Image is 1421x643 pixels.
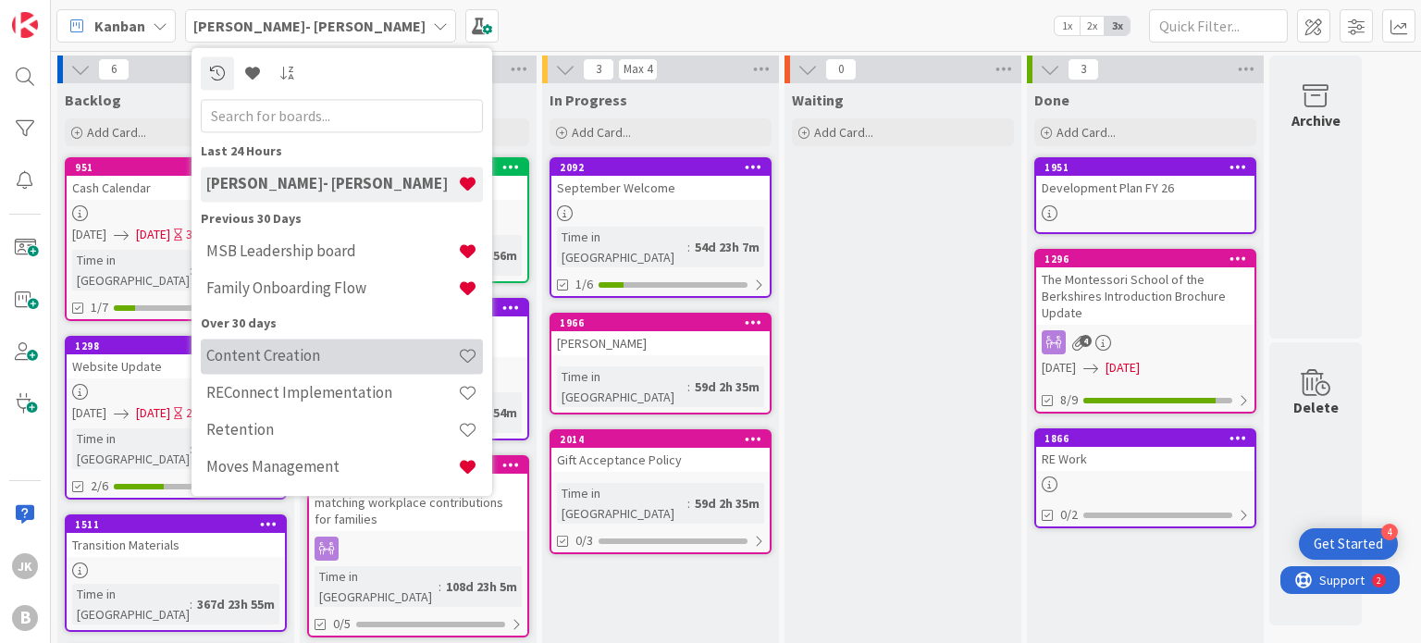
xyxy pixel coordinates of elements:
div: 1296 [1044,253,1254,266]
div: 1966 [560,316,770,329]
div: 1866 [1036,430,1254,447]
div: Time in [GEOGRAPHIC_DATA] [72,428,190,469]
h4: Family Onboarding Flow [206,279,458,298]
div: Time in [GEOGRAPHIC_DATA] [557,366,687,407]
span: : [190,594,192,614]
div: 2092 [560,161,770,174]
span: 8/9 [1060,390,1078,410]
span: 6 [98,58,130,80]
h4: Retention [206,421,458,439]
span: [DATE] [136,403,170,423]
span: [DATE] [1042,358,1076,377]
span: : [687,377,690,397]
div: 1951 [1036,159,1254,176]
div: 2 [96,7,101,22]
b: [PERSON_NAME]- [PERSON_NAME] [193,17,426,35]
span: 3 [583,58,614,80]
span: Add Card... [1056,124,1116,141]
div: 2M [186,403,202,423]
h4: Moves Management [206,458,458,476]
span: 0/3 [575,531,593,550]
div: RE Work [1036,447,1254,471]
div: 54d 23h 7m [690,237,764,257]
span: Backlog [65,91,121,109]
div: [PERSON_NAME] [551,331,770,355]
div: 1298Website Update [67,338,285,378]
div: Cash Calendar [67,176,285,200]
span: [DATE] [72,225,106,244]
span: 0 [825,58,857,80]
div: 1511 [75,518,285,531]
div: JK [12,553,38,579]
span: 3 [1068,58,1099,80]
span: 1/6 [575,275,593,294]
span: [DATE] [72,403,106,423]
h4: MSB Leadership board [206,242,458,261]
div: Website Update [67,354,285,378]
div: Time in [GEOGRAPHIC_DATA] [557,483,687,524]
div: 1951 [1044,161,1254,174]
span: In Progress [550,91,627,109]
div: 2014 [551,431,770,448]
input: Search for boards... [201,99,483,132]
span: Support [39,3,84,25]
div: 367d 23h 55m [192,594,279,614]
div: 1511 [67,516,285,533]
div: 1298 [67,338,285,354]
input: Quick Filter... [1149,9,1288,43]
div: 951 [75,161,285,174]
div: The Montessori School of the Berkshires Introduction Brochure Update [1036,267,1254,325]
div: 2014Gift Acceptance Policy [551,431,770,472]
div: Development Plan FY 26 [1036,176,1254,200]
div: Delete [1293,396,1339,418]
div: We have updated knowledge of matching workplace contributions for families [309,474,527,531]
div: Max 4 [624,65,652,74]
div: 1966[PERSON_NAME] [551,315,770,355]
div: Over 30 days [201,314,483,333]
span: : [439,576,441,597]
div: 2092September Welcome [551,159,770,200]
div: 4 [1381,524,1398,540]
div: Open Get Started checklist, remaining modules: 4 [1299,528,1398,560]
div: 951 [67,159,285,176]
span: Add Card... [87,124,146,141]
div: Time in [GEOGRAPHIC_DATA] [557,227,687,267]
span: Kanban [94,15,145,37]
h4: REConnect Implementation [206,384,458,402]
span: 4 [1080,335,1092,347]
span: Done [1034,91,1069,109]
span: 0/2 [1060,505,1078,525]
div: Previous 30 Days [201,209,483,229]
span: : [687,237,690,257]
span: 1/7 [91,298,108,317]
div: 1966 [551,315,770,331]
div: 1866RE Work [1036,430,1254,471]
div: Time in [GEOGRAPHIC_DATA] [315,566,439,607]
div: Transition Materials [67,533,285,557]
span: Add Card... [572,124,631,141]
div: Time in [GEOGRAPHIC_DATA] [72,584,190,624]
span: 1x [1055,17,1080,35]
div: 1511Transition Materials [67,516,285,557]
div: Archive [1291,109,1341,131]
div: 951Cash Calendar [67,159,285,200]
div: 1298 [75,340,285,352]
div: Get Started [1314,535,1383,553]
span: 2x [1080,17,1105,35]
div: 1866 [1044,432,1254,445]
div: Time in [GEOGRAPHIC_DATA] [72,250,190,291]
span: : [687,493,690,513]
div: 1296 [1036,251,1254,267]
img: Visit kanbanzone.com [12,12,38,38]
span: 2/6 [91,476,108,496]
div: B [12,605,38,631]
span: [DATE] [136,225,170,244]
span: Add Card... [814,124,873,141]
div: 3M [186,225,202,244]
h4: Content Creation [206,347,458,365]
div: 1951Development Plan FY 26 [1036,159,1254,200]
div: 59d 2h 35m [690,377,764,397]
span: : [190,260,192,280]
div: September Welcome [551,176,770,200]
span: Waiting [792,91,844,109]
